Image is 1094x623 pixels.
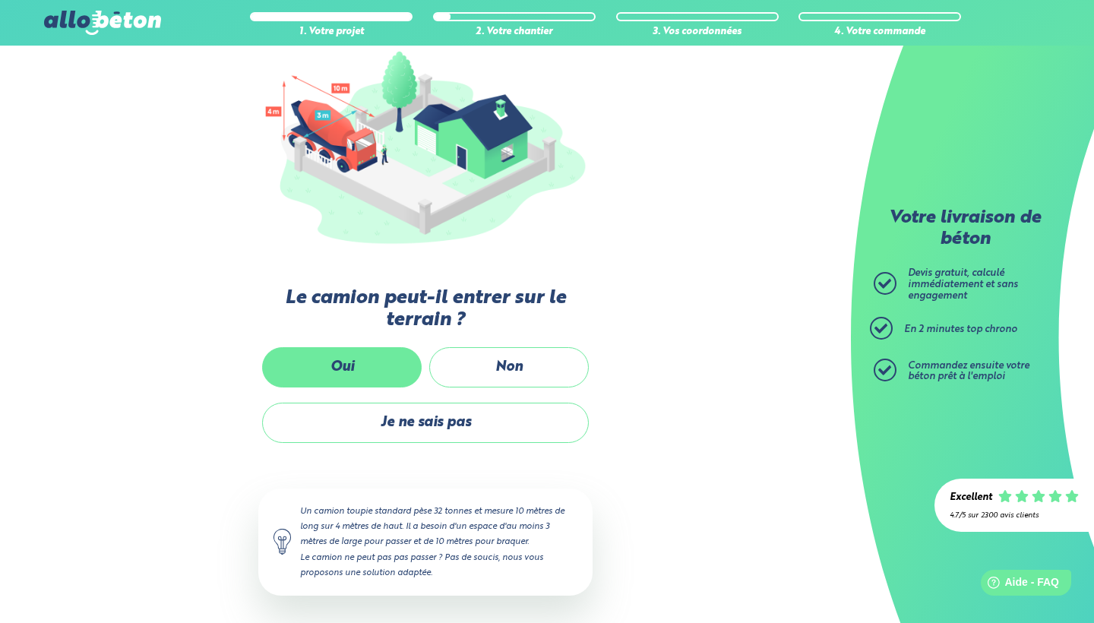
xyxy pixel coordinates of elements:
[262,403,589,443] label: Je ne sais pas
[959,564,1077,606] iframe: Help widget launcher
[250,27,413,38] div: 1. Votre projet
[433,27,596,38] div: 2. Votre chantier
[258,489,593,596] div: Un camion toupie standard pèse 32 tonnes et mesure 10 mètres de long sur 4 mètres de haut. Il a b...
[908,361,1029,382] span: Commandez ensuite votre béton prêt à l'emploi
[262,347,422,387] label: Oui
[904,324,1017,334] span: En 2 minutes top chrono
[258,287,593,332] label: Le camion peut-il entrer sur le terrain ?
[950,511,1079,520] div: 4.7/5 sur 2300 avis clients
[44,11,161,35] img: allobéton
[908,268,1018,300] span: Devis gratuit, calculé immédiatement et sans engagement
[798,27,961,38] div: 4. Votre commande
[950,492,992,504] div: Excellent
[616,27,779,38] div: 3. Vos coordonnées
[429,347,589,387] label: Non
[877,208,1052,250] p: Votre livraison de béton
